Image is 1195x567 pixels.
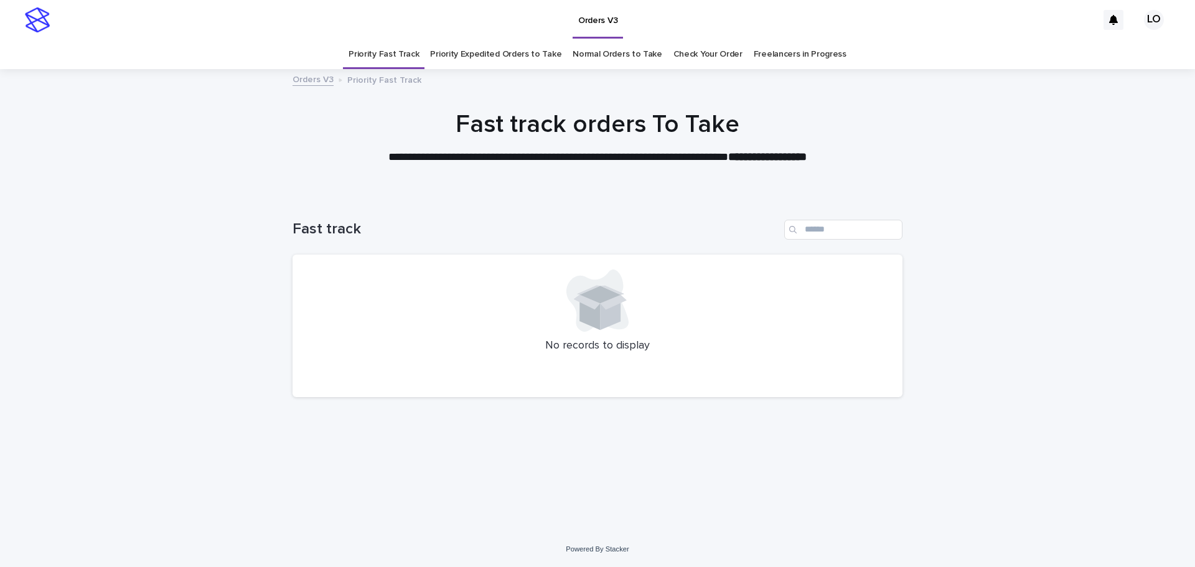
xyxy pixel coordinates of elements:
h1: Fast track orders To Take [293,110,902,139]
a: Check Your Order [673,40,743,69]
img: stacker-logo-s-only.png [25,7,50,32]
h1: Fast track [293,220,779,238]
a: Priority Expedited Orders to Take [430,40,561,69]
a: Normal Orders to Take [573,40,662,69]
p: No records to display [307,339,888,353]
div: LO [1144,10,1164,30]
a: Orders V3 [293,72,334,86]
input: Search [784,220,902,240]
a: Freelancers in Progress [754,40,846,69]
a: Priority Fast Track [349,40,419,69]
p: Priority Fast Track [347,72,421,86]
a: Powered By Stacker [566,545,629,553]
